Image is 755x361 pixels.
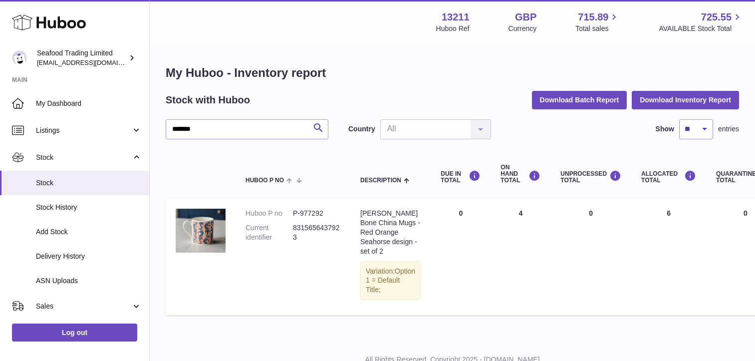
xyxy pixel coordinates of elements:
div: ALLOCATED Total [641,170,696,184]
div: Variation: [360,261,421,301]
span: [EMAIL_ADDRESS][DOMAIN_NAME] [37,58,147,66]
span: ASN Uploads [36,276,142,286]
a: 715.89 Total sales [575,10,620,33]
span: Description [360,177,401,184]
span: My Dashboard [36,99,142,108]
span: Option 1 = Default Title; [366,267,415,294]
span: AVAILABLE Stock Total [659,24,743,33]
span: Stock [36,178,142,188]
span: Delivery History [36,252,142,261]
span: Total sales [575,24,620,33]
span: Add Stock [36,227,142,237]
span: Stock History [36,203,142,212]
a: 725.55 AVAILABLE Stock Total [659,10,743,33]
span: Stock [36,153,131,162]
dd: 8315656437923 [293,223,340,242]
div: ON HAND Total [501,164,540,184]
strong: 13211 [442,10,470,24]
label: Show [656,124,674,134]
h2: Stock with Huboo [166,93,250,107]
span: Huboo P no [246,177,284,184]
div: [PERSON_NAME] Bone China Mugs - Red Orange Seahorse design - set of 2 [360,209,421,256]
td: 0 [550,199,631,315]
a: Log out [12,324,137,342]
span: entries [718,124,739,134]
div: Huboo Ref [436,24,470,33]
td: 4 [491,199,550,315]
dt: Current identifier [246,223,293,242]
span: 725.55 [701,10,732,24]
div: Currency [508,24,537,33]
span: Listings [36,126,131,135]
div: Seafood Trading Limited [37,48,127,67]
div: UNPROCESSED Total [560,170,621,184]
span: 0 [744,209,748,217]
button: Download Batch Report [532,91,627,109]
label: Country [348,124,375,134]
span: 715.89 [578,10,608,24]
img: product image [176,209,226,253]
td: 0 [431,199,491,315]
dt: Huboo P no [246,209,293,218]
span: Sales [36,302,131,311]
td: 6 [631,199,706,315]
dd: P-977292 [293,209,340,218]
h1: My Huboo - Inventory report [166,65,739,81]
div: DUE IN TOTAL [441,170,481,184]
img: online@rickstein.com [12,50,27,65]
strong: GBP [515,10,536,24]
button: Download Inventory Report [632,91,739,109]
